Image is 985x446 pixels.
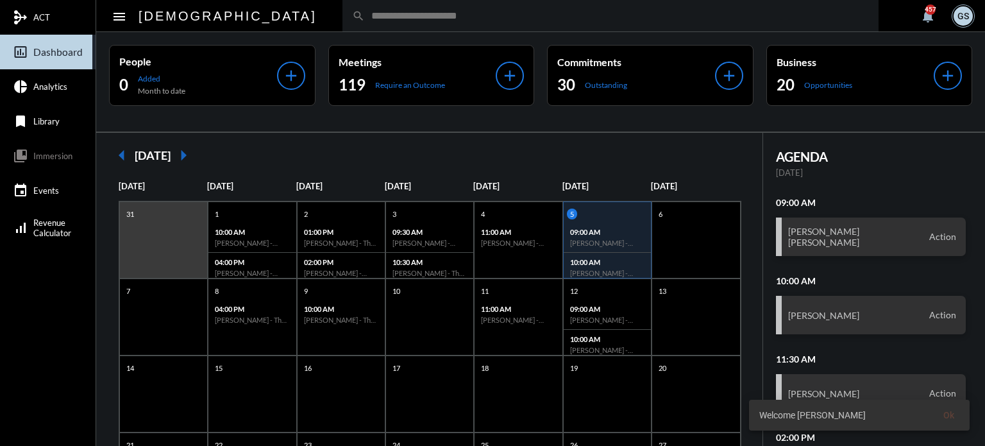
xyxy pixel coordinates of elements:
[109,142,135,168] mat-icon: arrow_left
[776,354,966,365] h2: 11:30 AM
[301,209,311,219] p: 2
[385,181,473,191] p: [DATE]
[777,56,934,68] p: Business
[926,309,959,321] span: Action
[585,80,627,90] p: Outstanding
[720,67,738,85] mat-icon: add
[33,81,67,92] span: Analytics
[215,305,289,313] p: 04:00 PM
[215,239,289,247] h6: [PERSON_NAME] - Action
[570,239,644,247] h6: [PERSON_NAME] - [PERSON_NAME] - Action
[135,148,171,162] h2: [DATE]
[13,114,28,129] mat-icon: bookmark
[352,10,365,22] mat-icon: search
[776,197,966,208] h2: 09:00 AM
[933,404,964,427] button: Ok
[655,209,666,219] p: 6
[804,80,852,90] p: Opportunities
[481,305,555,313] p: 11:00 AM
[392,228,467,236] p: 09:30 AM
[123,286,133,296] p: 7
[215,316,289,324] h6: [PERSON_NAME] - The Philosophy
[375,80,445,90] p: Require an Outcome
[570,316,644,324] h6: [PERSON_NAME] - [PERSON_NAME] - Action
[655,363,669,373] p: 20
[139,6,317,26] h2: [DEMOGRAPHIC_DATA]
[13,183,28,198] mat-icon: event
[655,286,669,296] p: 13
[943,410,954,420] span: Ok
[759,409,866,422] span: Welcome [PERSON_NAME]
[119,181,207,191] p: [DATE]
[13,79,28,94] mat-icon: pie_chart
[570,228,644,236] p: 09:00 AM
[282,67,300,85] mat-icon: add
[212,363,226,373] p: 15
[106,3,132,29] button: Toggle sidenav
[501,67,519,85] mat-icon: add
[567,363,581,373] p: 19
[557,56,715,68] p: Commitments
[339,74,366,95] h2: 119
[954,6,973,26] div: GS
[215,258,289,266] p: 04:00 PM
[570,305,644,313] p: 09:00 AM
[788,310,859,321] h3: [PERSON_NAME]
[478,209,488,219] p: 4
[123,209,137,219] p: 31
[389,363,403,373] p: 17
[481,228,555,236] p: 11:00 AM
[33,46,83,58] span: Dashboard
[777,74,795,95] h2: 20
[304,228,378,236] p: 01:00 PM
[776,149,966,164] h2: AGENDA
[392,258,467,266] p: 10:30 AM
[389,286,403,296] p: 10
[570,335,644,343] p: 10:00 AM
[392,269,467,277] h6: [PERSON_NAME] - The Philosophy
[119,74,128,95] h2: 0
[570,346,644,354] h6: [PERSON_NAME] - Action
[304,269,378,277] h6: [PERSON_NAME] - Action
[389,209,400,219] p: 3
[296,181,385,191] p: [DATE]
[478,286,492,296] p: 11
[920,8,936,24] mat-icon: notifications
[788,226,859,248] h3: [PERSON_NAME] [PERSON_NAME]
[567,209,577,219] p: 5
[478,363,492,373] p: 18
[215,228,289,236] p: 10:00 AM
[392,239,467,247] h6: [PERSON_NAME] - Action
[926,231,959,243] span: Action
[212,209,222,219] p: 1
[651,181,739,191] p: [DATE]
[301,363,315,373] p: 16
[562,181,651,191] p: [DATE]
[473,181,562,191] p: [DATE]
[33,12,50,22] span: ACT
[304,316,378,324] h6: [PERSON_NAME] - The Philosophy
[171,142,196,168] mat-icon: arrow_right
[570,269,644,277] h6: [PERSON_NAME] - Action
[304,258,378,266] p: 02:00 PM
[13,44,28,60] mat-icon: insert_chart_outlined
[301,286,311,296] p: 9
[33,218,71,238] span: Revenue Calculator
[13,220,28,236] mat-icon: signal_cellular_alt
[481,239,555,247] h6: [PERSON_NAME] - Action
[481,316,555,324] h6: [PERSON_NAME] - Action
[776,275,966,286] h2: 10:00 AM
[33,151,72,161] span: Immersion
[33,185,59,196] span: Events
[304,305,378,313] p: 10:00 AM
[138,86,185,96] p: Month to date
[304,239,378,247] h6: [PERSON_NAME] - The Philosophy
[138,74,185,83] p: Added
[123,363,137,373] p: 14
[207,181,296,191] p: [DATE]
[339,56,496,68] p: Meetings
[570,258,644,266] p: 10:00 AM
[939,67,957,85] mat-icon: add
[13,10,28,25] mat-icon: mediation
[33,116,60,126] span: Library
